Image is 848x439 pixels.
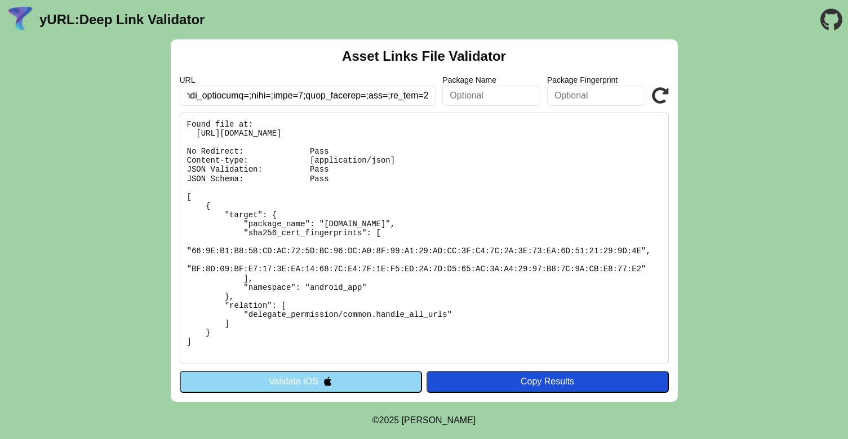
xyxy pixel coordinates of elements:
input: Optional [442,86,540,106]
button: Validate iOS [180,371,422,392]
pre: Found file at: [URL][DOMAIN_NAME] No Redirect: Pass Content-type: [application/json] JSON Validat... [180,113,669,364]
footer: © [372,402,476,439]
div: Copy Results [432,377,663,387]
label: Package Name [442,75,540,84]
img: yURL Logo [6,5,35,34]
a: yURL:Deep Link Validator [39,12,205,28]
img: appleIcon.svg [323,377,332,386]
label: Package Fingerprint [547,75,645,84]
a: Michael Ibragimchayev's Personal Site [402,415,476,425]
span: 2025 [379,415,399,425]
input: Required [180,86,436,106]
label: URL [180,75,436,84]
h2: Asset Links File Validator [342,48,506,64]
button: Copy Results [427,371,669,392]
input: Optional [547,86,645,106]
